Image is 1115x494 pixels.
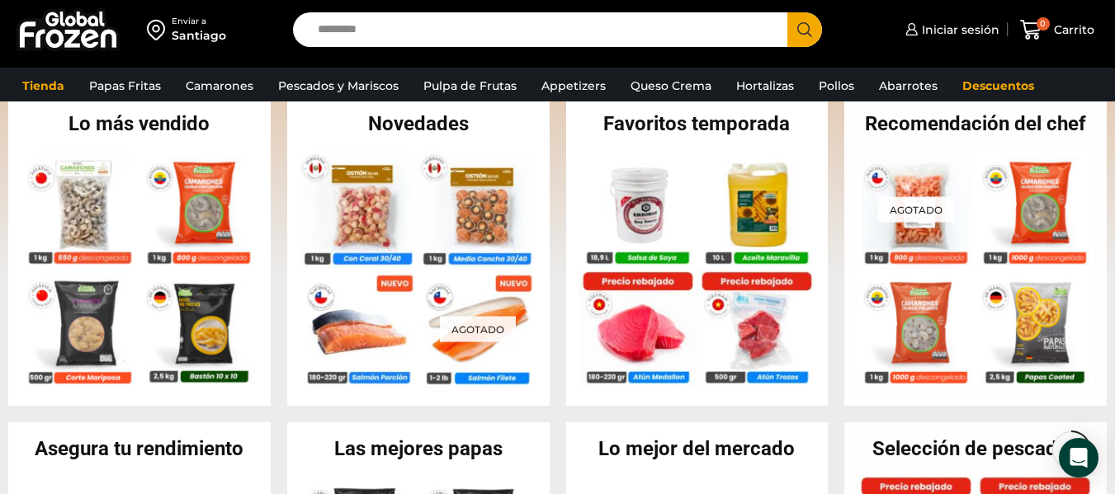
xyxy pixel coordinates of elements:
div: Santiago [172,27,226,44]
button: Search button [787,12,822,47]
div: Open Intercom Messenger [1059,438,1098,478]
a: Descuentos [954,70,1042,101]
a: Papas Fritas [81,70,169,101]
a: 0 Carrito [1016,11,1098,49]
h2: Selección de pescados [844,439,1107,459]
a: Iniciar sesión [901,13,999,46]
img: address-field-icon.svg [147,16,172,44]
h2: Novedades [287,114,550,134]
h2: Recomendación del chef [844,114,1107,134]
h2: Lo más vendido [8,114,271,134]
h2: Las mejores papas [287,439,550,459]
a: Pescados y Mariscos [270,70,407,101]
span: Iniciar sesión [918,21,999,38]
a: Pollos [810,70,862,101]
span: 0 [1037,17,1050,31]
span: Carrito [1050,21,1094,38]
a: Hortalizas [728,70,802,101]
h2: Asegura tu rendimiento [8,439,271,459]
div: Enviar a [172,16,226,27]
a: Abarrotes [871,70,946,101]
h2: Lo mejor del mercado [566,439,829,459]
p: Agotado [440,317,516,342]
h2: Favoritos temporada [566,114,829,134]
a: Appetizers [533,70,614,101]
a: Tienda [14,70,73,101]
a: Pulpa de Frutas [415,70,525,101]
a: Queso Crema [622,70,720,101]
p: Agotado [878,197,954,223]
a: Camarones [177,70,262,101]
